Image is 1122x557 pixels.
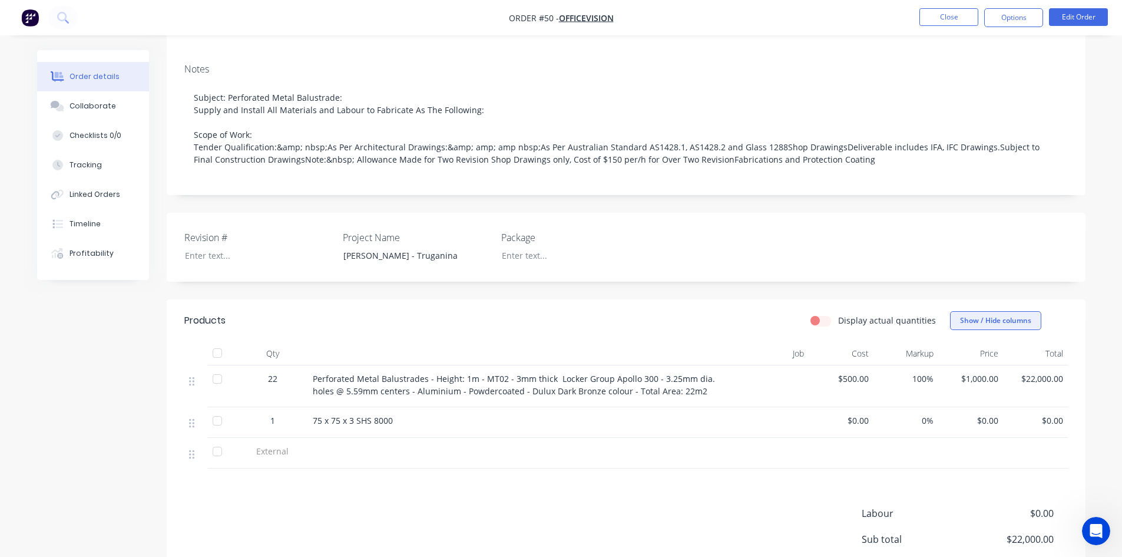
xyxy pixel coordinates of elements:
div: Total [1003,342,1068,365]
div: Products [184,314,226,328]
button: Linked Orders [37,180,149,209]
span: $22,000.00 [1008,373,1063,385]
div: Order details [69,71,120,82]
div: Subject: Perforated Metal Balustrade: Supply and Install All Materials and Labour to Fabricate As... [184,80,1068,177]
button: Collaborate [37,91,149,121]
span: $0.00 [1008,414,1063,427]
div: Job [720,342,809,365]
label: Display actual quantities [838,314,936,327]
span: Order #50 - [509,12,559,24]
div: Qty [237,342,308,365]
iframe: Intercom live chat [1082,517,1110,545]
div: Notes [184,64,1068,75]
span: $500.00 [813,373,869,385]
span: 75 x 75 x 3 SHS 8000 [313,415,393,426]
button: Show / Hide columns [950,311,1041,330]
span: Perforated Metal Balustrades - Height: 1m - MT02 - 3mm thick Locker Group Apollo 300 - 3.25mm dia... [313,373,717,397]
span: 22 [268,373,277,385]
button: Tracking [37,150,149,180]
span: External [242,445,303,457]
button: Profitability [37,239,149,268]
span: $0.00 [943,414,998,427]
label: Package [501,230,648,245]
span: $0.00 [813,414,869,427]
div: Timeline [69,219,101,229]
div: Tracking [69,160,102,170]
button: Checklists 0/0 [37,121,149,150]
div: Checklists 0/0 [69,130,121,141]
span: 0% [878,414,934,427]
span: Labour [862,506,967,520]
button: Edit Order [1049,8,1108,26]
div: Profitability [69,248,114,259]
a: Officevision [559,12,614,24]
span: $1,000.00 [943,373,998,385]
button: Options [984,8,1043,27]
button: Timeline [37,209,149,239]
button: Order details [37,62,149,91]
div: Collaborate [69,101,116,111]
span: 100% [878,373,934,385]
label: Project Name [343,230,490,245]
span: $22,000.00 [966,532,1053,546]
span: 1 [270,414,275,427]
div: Linked Orders [69,189,120,200]
div: Cost [809,342,873,365]
div: Markup [873,342,938,365]
div: Price [938,342,1003,365]
span: Sub total [862,532,967,546]
label: Revision # [184,230,332,245]
div: [PERSON_NAME] - Truganina [334,247,481,264]
img: Factory [21,9,39,27]
span: $0.00 [966,506,1053,520]
button: Close [919,8,978,26]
